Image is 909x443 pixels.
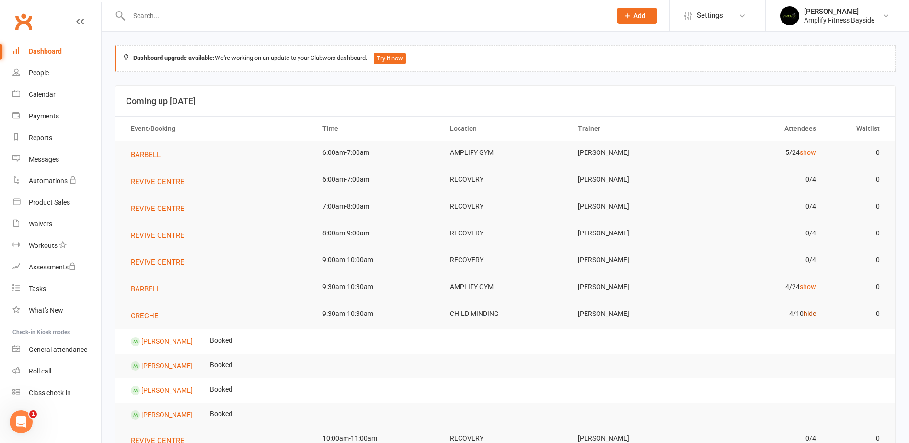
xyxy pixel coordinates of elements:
[314,222,441,245] td: 8:00am-9:00am
[131,177,184,186] span: REVIVE CENTRE
[697,168,824,191] td: 0/4
[12,382,101,404] a: Class kiosk mode
[10,410,33,433] iframe: Intercom live chat
[29,220,52,228] div: Waivers
[804,16,874,24] div: Amplify Fitness Bayside
[12,84,101,105] a: Calendar
[29,410,37,418] span: 1
[12,278,101,300] a: Tasks
[131,310,165,322] button: CRECHE
[29,47,62,55] div: Dashboard
[29,346,87,353] div: General attendance
[29,389,71,396] div: Class check-in
[825,141,888,164] td: 0
[141,337,193,345] a: [PERSON_NAME]
[314,303,441,325] td: 9:30am-10:30am
[131,151,161,159] span: BARBELL
[29,177,68,185] div: Automations
[825,303,888,325] td: 0
[12,170,101,192] a: Automations
[825,168,888,191] td: 0
[569,222,697,245] td: [PERSON_NAME]
[126,96,885,106] h3: Coming up [DATE]
[131,203,191,214] button: REVIVE CENTRE
[441,168,569,191] td: RECOVERY
[29,198,70,206] div: Product Sales
[569,249,697,271] td: [PERSON_NAME]
[441,117,569,141] th: Location
[12,339,101,361] a: General attendance kiosk mode
[374,53,406,64] button: Try it now
[697,303,824,325] td: 4/10
[201,354,241,376] td: Booked
[314,195,441,218] td: 7:00am-8:00am
[314,117,441,141] th: Time
[780,6,799,25] img: thumb_image1596355059.png
[29,155,59,163] div: Messages
[12,149,101,170] a: Messages
[633,12,645,20] span: Add
[697,141,824,164] td: 5/24
[133,54,215,61] strong: Dashboard upgrade available:
[825,117,888,141] th: Waitlist
[131,285,161,293] span: BARBELL
[29,306,63,314] div: What's New
[697,276,824,298] td: 4/24
[569,141,697,164] td: [PERSON_NAME]
[804,310,816,317] a: hide
[131,256,191,268] button: REVIVE CENTRE
[569,276,697,298] td: [PERSON_NAME]
[29,242,58,249] div: Workouts
[800,149,816,156] a: show
[314,276,441,298] td: 9:30am-10:30am
[12,127,101,149] a: Reports
[800,283,816,291] a: show
[804,7,874,16] div: [PERSON_NAME]
[131,230,191,241] button: REVIVE CENTRE
[141,410,193,418] a: [PERSON_NAME]
[131,231,184,240] span: REVIVE CENTRE
[697,5,723,26] span: Settings
[825,249,888,271] td: 0
[12,235,101,256] a: Workouts
[12,192,101,213] a: Product Sales
[141,386,193,394] a: [PERSON_NAME]
[825,195,888,218] td: 0
[697,195,824,218] td: 0/4
[697,249,824,271] td: 0/4
[314,249,441,271] td: 9:00am-10:00am
[617,8,657,24] button: Add
[825,222,888,245] td: 0
[569,168,697,191] td: [PERSON_NAME]
[29,367,51,375] div: Roll call
[441,276,569,298] td: AMPLIFY GYM
[12,256,101,278] a: Assessments
[441,195,569,218] td: RECOVERY
[29,285,46,292] div: Tasks
[12,300,101,321] a: What's New
[697,117,824,141] th: Attendees
[12,10,35,34] a: Clubworx
[12,41,101,62] a: Dashboard
[12,62,101,84] a: People
[131,258,184,267] span: REVIVE CENTRE
[314,141,441,164] td: 6:00am-7:00am
[29,112,59,120] div: Payments
[131,204,184,213] span: REVIVE CENTRE
[131,312,159,320] span: CRECHE
[441,249,569,271] td: RECOVERY
[29,134,52,141] div: Reports
[201,378,241,401] td: Booked
[441,222,569,245] td: RECOVERY
[825,276,888,298] td: 0
[131,283,167,295] button: BARBELL
[314,168,441,191] td: 6:00am-7:00am
[122,117,314,141] th: Event/Booking
[12,105,101,127] a: Payments
[697,222,824,245] td: 0/4
[201,403,241,425] td: Booked
[29,91,56,98] div: Calendar
[12,361,101,382] a: Roll call
[29,69,49,77] div: People
[131,176,191,187] button: REVIVE CENTRE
